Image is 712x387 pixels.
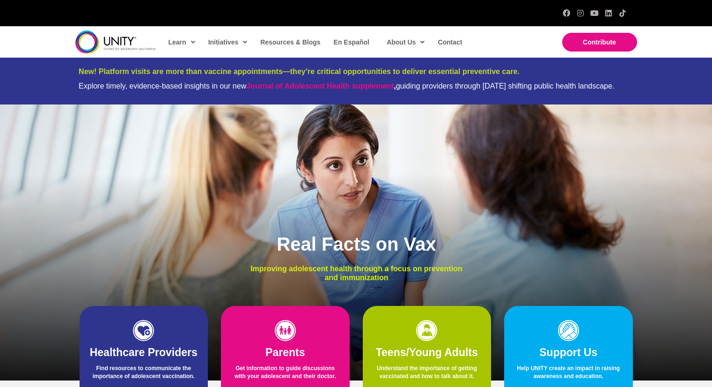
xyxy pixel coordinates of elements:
[277,234,436,254] span: Real Facts on Vax
[558,320,579,341] img: icon-support-1
[169,35,195,49] span: Learn
[275,320,296,341] img: icon-parents-1
[329,31,373,53] a: En Español
[230,346,340,360] h2: Parents
[243,264,470,282] p: Improving adolescent health through a focus on prevention and immunization
[79,82,633,90] div: Explore timely, evidence-based insights in our new guiding providers through [DATE] shifting publ...
[562,33,637,52] a: Contribute
[514,346,624,360] h2: Support Us
[260,38,320,46] span: Resources & Blogs
[246,82,394,90] a: Journal of Adolescent Health supplement
[256,31,324,53] a: Resources & Blogs
[79,67,520,75] span: New! Platform visits are more than vaccine appointments—they’re critical opportunities to deliver...
[387,35,425,49] span: About Us
[334,38,369,46] span: En Español
[89,365,199,385] p: Find resources to communicate the importance of adolescent vaccination.
[433,31,466,53] a: Contact
[563,9,570,17] a: Facebook
[208,35,248,49] span: Initiatives
[89,346,199,360] h2: Healthcare Providers
[577,9,584,17] a: Instagram
[133,320,154,341] img: icon-HCP-1
[591,9,598,17] a: YouTube
[230,365,340,385] p: Get information to guide discussions with your adolescent and their doctor.
[438,38,462,46] span: Contact
[246,82,396,90] strong: ,
[372,365,482,385] p: Understand the importance of getting vaccinated and how to talk about it.
[75,30,156,53] img: unity-logo-dark
[372,346,482,360] h2: Teens/Young Adults
[583,38,616,46] span: Contribute
[619,9,626,17] a: TikTok
[382,31,428,53] a: About Us
[605,9,612,17] a: LinkedIn
[416,320,437,341] img: icon-teens-1
[514,365,624,385] p: Help UNITY create an impact in raising awareness and education.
